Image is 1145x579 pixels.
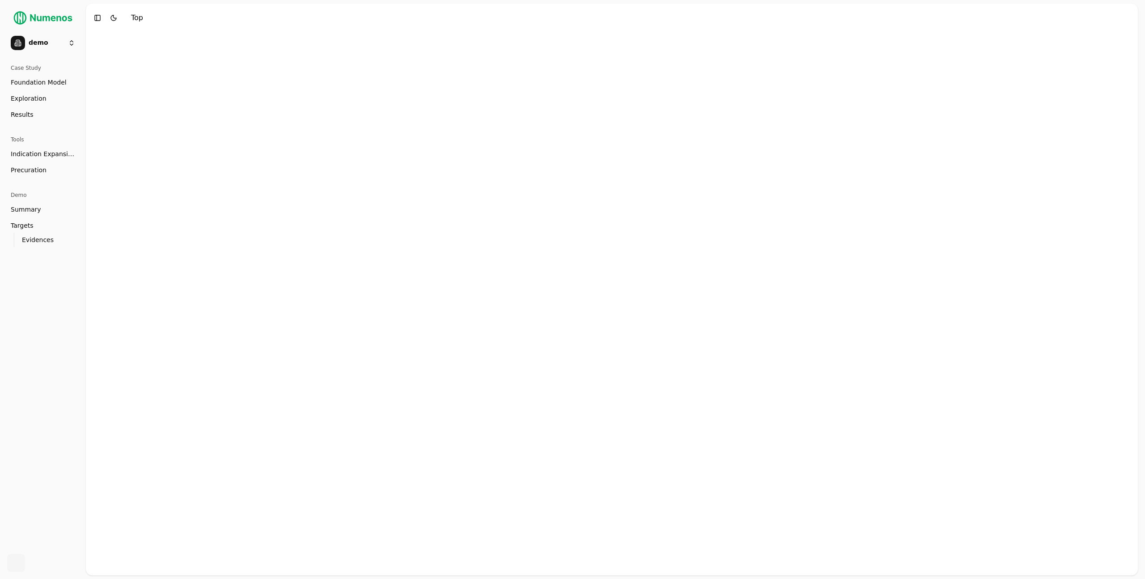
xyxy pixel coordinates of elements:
[7,32,79,54] button: demo
[11,78,67,87] span: Foundation Model
[11,166,47,175] span: Precuration
[11,110,34,119] span: Results
[22,235,54,244] span: Evidences
[18,234,68,246] a: Evidences
[11,94,47,103] span: Exploration
[7,91,79,106] a: Exploration
[7,107,79,122] a: Results
[29,39,64,47] span: demo
[7,163,79,177] a: Precuration
[7,147,79,161] a: Indication Expansion
[7,188,79,202] div: Demo
[7,7,79,29] img: Numenos
[91,12,104,24] button: Toggle Sidebar
[7,132,79,147] div: Tools
[7,61,79,75] div: Case Study
[7,218,79,233] a: Targets
[11,205,41,214] span: Summary
[11,149,75,158] span: Indication Expansion
[107,12,120,24] button: Toggle Dark Mode
[11,221,34,230] span: Targets
[7,75,79,89] a: Foundation Model
[131,13,143,23] div: Top
[7,202,79,217] a: Summary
